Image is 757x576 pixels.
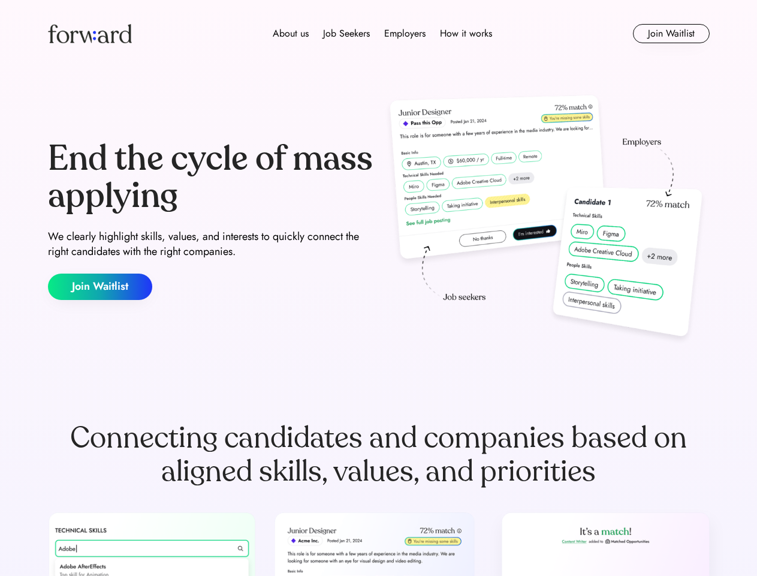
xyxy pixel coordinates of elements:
div: End the cycle of mass applying [48,140,374,214]
button: Join Waitlist [48,274,152,300]
div: About us [273,26,309,41]
button: Join Waitlist [633,24,710,43]
img: Forward logo [48,24,132,43]
div: How it works [440,26,492,41]
div: We clearly highlight skills, values, and interests to quickly connect the right candidates with t... [48,229,374,259]
img: hero-image.png [384,91,710,349]
div: Job Seekers [323,26,370,41]
div: Connecting candidates and companies based on aligned skills, values, and priorities [48,421,710,488]
div: Employers [384,26,426,41]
